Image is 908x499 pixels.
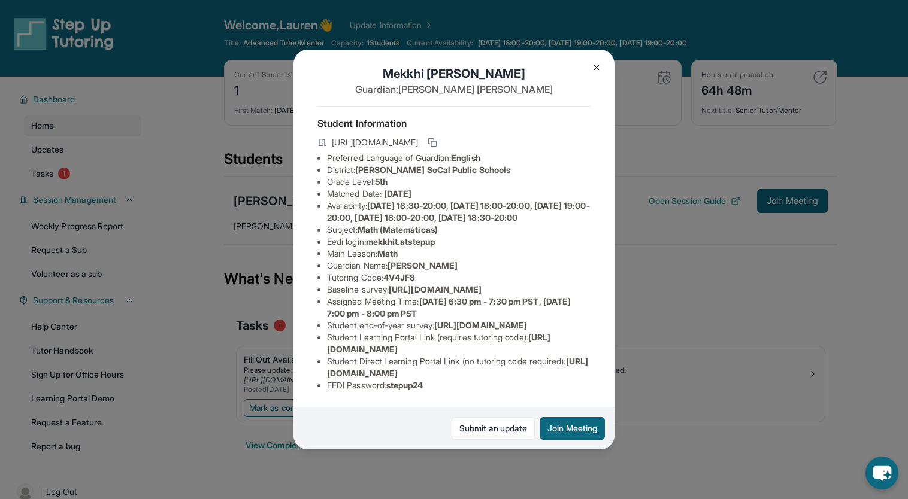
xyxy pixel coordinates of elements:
[327,200,591,224] li: Availability:
[366,236,435,247] span: mekkhit.atstepup
[383,272,415,282] span: 4V4JF8
[327,284,591,296] li: Baseline survey :
[377,248,398,258] span: Math
[355,165,510,175] span: [PERSON_NAME] SoCal Public Schools
[317,65,591,82] h1: Mekkhi [PERSON_NAME]
[451,153,480,163] span: English
[386,380,423,390] span: stepup24
[327,331,591,355] li: Student Learning Portal Link (requires tutoring code) :
[327,320,591,331] li: Student end-of-year survey :
[375,177,388,187] span: 5th
[327,188,591,200] li: Matched Date:
[384,188,411,199] span: [DATE]
[327,176,591,188] li: Grade Level:
[425,135,440,150] button: Copy link
[327,379,591,391] li: EEDI Password :
[327,200,590,223] span: [DATE] 18:30-20:00, [DATE] 18:00-20:00, [DATE] 19:00-20:00, [DATE] 18:00-20:00, [DATE] 18:30-20:00
[327,296,591,320] li: Assigned Meeting Time :
[327,152,591,164] li: Preferred Language of Guardian:
[327,260,591,272] li: Guardian Name :
[388,260,458,270] span: [PERSON_NAME]
[592,63,601,72] img: Close Icon
[452,417,535,440] a: Submit an update
[317,116,591,130] h4: Student Information
[327,224,591,236] li: Subject :
[327,236,591,248] li: Eedi login :
[327,296,571,318] span: [DATE] 6:30 pm - 7:30 pm PST, [DATE] 7:00 pm - 8:00 pm PST
[327,272,591,284] li: Tutoring Code :
[434,320,527,330] span: [URL][DOMAIN_NAME]
[358,224,438,235] span: Math (Matemáticas)
[327,248,591,260] li: Main Lesson :
[389,284,482,294] span: [URL][DOMAIN_NAME]
[317,82,591,96] p: Guardian: [PERSON_NAME] [PERSON_NAME]
[327,355,591,379] li: Student Direct Learning Portal Link (no tutoring code required) :
[332,136,418,148] span: [URL][DOMAIN_NAME]
[865,457,898,489] button: chat-button
[540,417,605,440] button: Join Meeting
[327,164,591,176] li: District:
